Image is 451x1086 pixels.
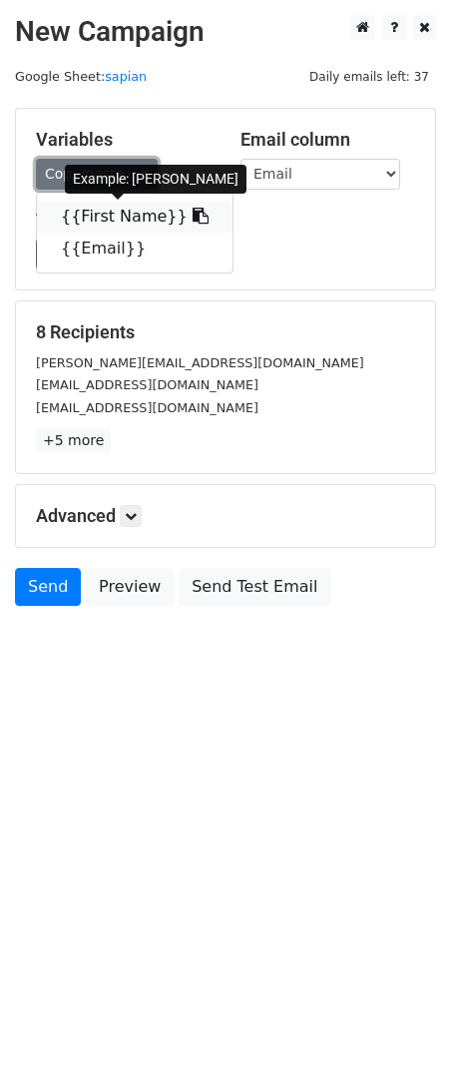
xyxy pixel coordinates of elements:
[36,505,415,527] h5: Advanced
[65,165,246,194] div: Example: [PERSON_NAME]
[36,400,258,415] small: [EMAIL_ADDRESS][DOMAIN_NAME]
[302,69,436,84] a: Daily emails left: 37
[36,377,258,392] small: [EMAIL_ADDRESS][DOMAIN_NAME]
[86,568,174,606] a: Preview
[36,159,158,190] a: Copy/paste...
[302,66,436,88] span: Daily emails left: 37
[36,129,211,151] h5: Variables
[36,355,364,370] small: [PERSON_NAME][EMAIL_ADDRESS][DOMAIN_NAME]
[36,321,415,343] h5: 8 Recipients
[15,568,81,606] a: Send
[37,233,232,265] a: {{Email}}
[105,69,147,84] a: sapian
[15,15,436,49] h2: New Campaign
[351,990,451,1086] iframe: Chat Widget
[36,428,111,453] a: +5 more
[15,69,147,84] small: Google Sheet:
[240,129,415,151] h5: Email column
[179,568,330,606] a: Send Test Email
[37,201,232,233] a: {{First Name}}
